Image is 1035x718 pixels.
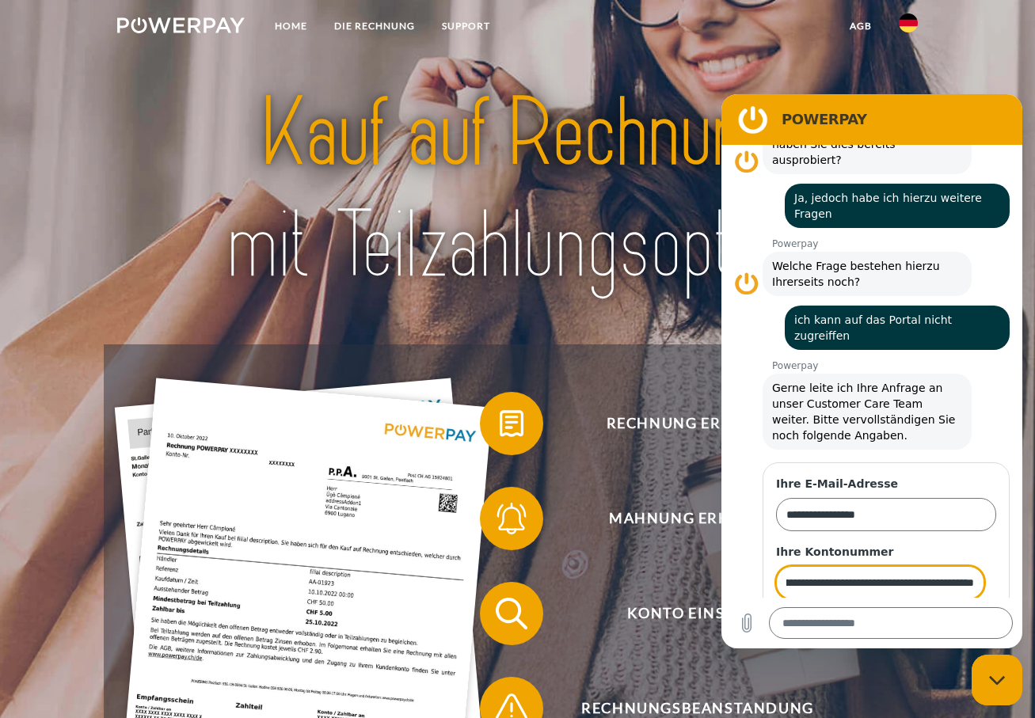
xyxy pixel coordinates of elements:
button: Konto einsehen [480,582,892,645]
a: SUPPORT [428,12,504,40]
img: qb_search.svg [492,594,531,633]
button: Rechnung erhalten? [480,392,892,455]
button: Mahnung erhalten? [480,487,892,550]
span: Mahnung erhalten? [504,487,892,550]
img: de [899,13,918,32]
iframe: Schaltfläche zum Öffnen des Messaging-Fensters; Konversation läuft [972,655,1022,705]
img: qb_bill.svg [492,404,531,443]
img: title-powerpay_de.svg [156,72,878,307]
img: qb_bell.svg [492,499,531,538]
img: logo-powerpay-white.svg [117,17,245,33]
a: DIE RECHNUNG [321,12,428,40]
a: agb [836,12,885,40]
a: Home [261,12,321,40]
span: Konto einsehen [504,582,892,645]
span: Rechnung erhalten? [504,392,892,455]
iframe: Messaging-Fenster [721,94,1022,648]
